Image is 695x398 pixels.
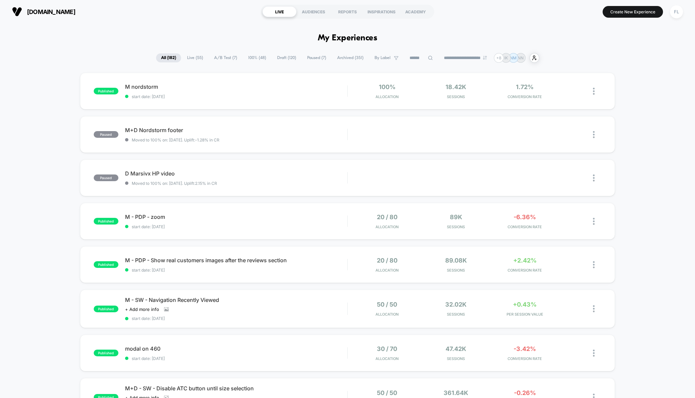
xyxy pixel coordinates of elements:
[125,385,347,392] span: M+D - SW - Disable ATC button until size selection
[593,350,595,357] img: close
[603,6,663,18] button: Create New Experience
[514,214,536,221] span: -6.36%
[510,55,517,60] p: NM
[125,257,347,264] span: M - PDP - Show real customers images after the reviews section
[125,224,347,229] span: start date: [DATE]
[243,53,271,62] span: 100% ( 48 )
[375,55,391,60] span: By Label
[318,33,378,43] h1: My Experiences
[125,127,347,133] span: M+D Nordstorm footer
[132,137,219,142] span: Moved to 100% on: [DATE] . Uplift: -1.28% in CR
[94,350,118,356] span: published
[483,56,487,60] img: end
[156,53,181,62] span: All ( 182 )
[377,214,398,221] span: 20 / 80
[209,53,242,62] span: A/B Test ( 7 )
[513,301,537,308] span: +0.43%
[423,94,489,99] span: Sessions
[593,261,595,268] img: close
[377,257,398,264] span: 20 / 80
[125,345,347,352] span: modal on 460
[445,301,467,308] span: 32.02k
[376,94,399,99] span: Allocation
[492,312,557,317] span: PER SESSION VALUE
[593,88,595,95] img: close
[450,214,462,221] span: 89k
[94,261,118,268] span: published
[125,94,347,99] span: start date: [DATE]
[423,225,489,229] span: Sessions
[492,94,557,99] span: CONVERSION RATE
[94,88,118,94] span: published
[593,218,595,225] img: close
[262,6,296,17] div: LIVE
[94,218,118,225] span: published
[593,174,595,181] img: close
[125,268,347,273] span: start date: [DATE]
[376,312,399,317] span: Allocation
[377,301,397,308] span: 50 / 50
[446,345,466,352] span: 47.42k
[132,181,217,186] span: Moved to 100% on: [DATE] . Uplift: 2.15% in CR
[514,345,536,352] span: -3.42%
[125,170,347,177] span: D Marsivx HP video
[332,53,369,62] span: Archived ( 351 )
[423,268,489,273] span: Sessions
[125,214,347,220] span: M - PDP - zoom
[668,5,685,19] button: FL
[272,53,301,62] span: Draft ( 120 )
[376,356,399,361] span: Allocation
[94,306,118,312] span: published
[125,356,347,361] span: start date: [DATE]
[492,225,557,229] span: CONVERSION RATE
[492,356,557,361] span: CONVERSION RATE
[423,312,489,317] span: Sessions
[514,389,536,396] span: -0.26%
[94,131,118,138] span: paused
[423,356,489,361] span: Sessions
[330,6,365,17] div: REPORTS
[10,6,77,17] button: [DOMAIN_NAME]
[296,6,330,17] div: AUDIENCES
[593,131,595,138] img: close
[379,83,396,90] span: 100%
[376,268,399,273] span: Allocation
[492,268,557,273] span: CONVERSION RATE
[125,316,347,321] span: start date: [DATE]
[593,305,595,312] img: close
[377,345,397,352] span: 30 / 70
[445,257,467,264] span: 89.08k
[12,7,22,17] img: Visually logo
[513,257,537,264] span: +2.42%
[504,55,508,60] p: IK
[94,174,118,181] span: paused
[376,225,399,229] span: Allocation
[125,297,347,303] span: M - SW - Navigation Recently Viewed
[494,53,504,63] div: + 8
[302,53,331,62] span: Paused ( 7 )
[27,8,75,15] span: [DOMAIN_NAME]
[518,55,524,60] p: NN
[444,389,468,396] span: 361.64k
[365,6,399,17] div: INSPIRATIONS
[516,83,534,90] span: 1.72%
[125,83,347,90] span: M nordstorm
[670,5,683,18] div: FL
[399,6,433,17] div: ACADEMY
[446,83,466,90] span: 18.42k
[125,307,159,312] span: + Add more info
[182,53,208,62] span: Live ( 55 )
[377,389,397,396] span: 50 / 50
